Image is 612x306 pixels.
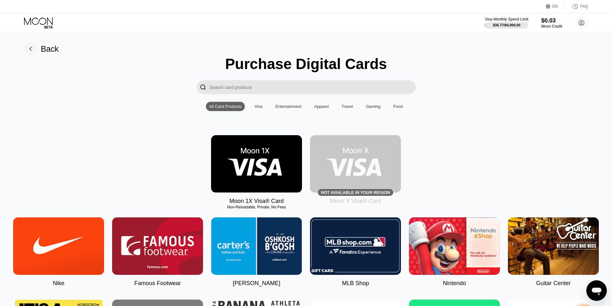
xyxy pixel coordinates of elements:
div: Famous Footwear [134,280,181,287]
div: FAQ [565,3,588,10]
div: Travel [341,104,353,109]
div: MLB Shop [342,280,369,287]
div: Moon X Visa® Card [330,198,381,205]
div: All Card Products [206,102,245,111]
div: Visa [251,102,266,111]
div: Guitar Center [536,280,571,287]
div: Entertainment [272,102,305,111]
div: Not available in your region [321,190,390,195]
div: Back [41,44,59,54]
div:  [200,83,206,91]
div:  [197,80,209,94]
div: $0.03 [541,17,562,24]
div: Food [390,102,406,111]
div: Nike [53,280,64,287]
div: Apparel [311,102,332,111]
div: Non-Reloadable, Private, No Fees [211,205,302,209]
div: Moon Credit [541,24,562,29]
div: Gaming [366,104,381,109]
div: All Card Products [209,104,242,109]
div: EN [553,4,558,9]
div: FAQ [580,4,588,9]
div: Not available in your region [310,135,401,193]
div: EN [546,3,565,10]
div: Gaming [363,102,384,111]
div: Nintendo [443,280,466,287]
input: Search card products [209,80,416,94]
iframe: Button to launch messaging window, conversation in progress [586,280,607,301]
div: Visa Monthly Spend Limit [485,17,528,22]
div: Food [393,104,403,109]
div: Entertainment [275,104,301,109]
div: Visa [254,104,262,109]
div: [PERSON_NAME] [233,280,280,287]
div: Moon 1X Visa® Card [229,198,284,205]
div: Purchase Digital Cards [225,55,387,73]
div: $0.03Moon Credit [541,17,562,29]
div: Visa Monthly Spend Limit$36.77/$4,000.00 [485,17,528,29]
div: Apparel [314,104,329,109]
div: Travel [338,102,356,111]
div: $36.77 / $4,000.00 [493,23,520,27]
div: Back [24,42,59,55]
